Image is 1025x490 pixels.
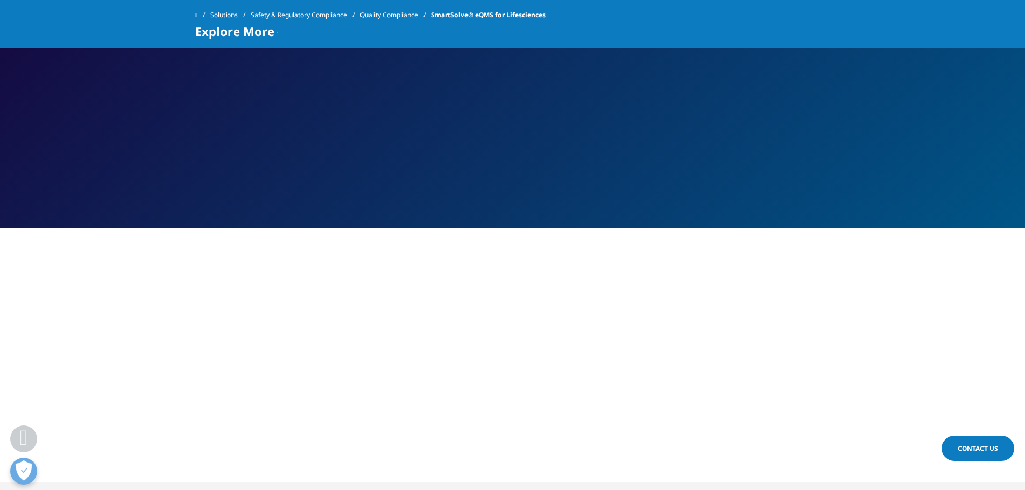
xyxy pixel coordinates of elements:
[10,458,37,485] button: Open Preferences
[251,5,360,25] a: Safety & Regulatory Compliance
[942,436,1014,461] a: Contact Us
[360,5,431,25] a: Quality Compliance
[210,5,251,25] a: Solutions
[195,25,274,38] span: Explore More
[431,5,546,25] span: SmartSolve® eQMS for Lifesciences
[958,444,998,453] span: Contact Us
